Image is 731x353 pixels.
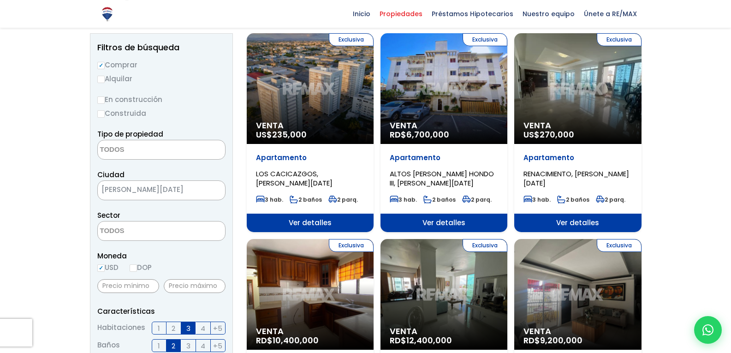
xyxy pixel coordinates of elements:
[97,170,125,179] span: Ciudad
[98,221,187,241] textarea: Search
[390,121,498,130] span: Venta
[97,73,226,84] label: Alquilar
[375,7,427,21] span: Propiedades
[97,96,105,104] input: En construcción
[348,7,375,21] span: Inicio
[390,153,498,162] p: Apartamento
[329,239,374,252] span: Exclusiva
[99,6,115,22] img: Logo de REMAX
[380,33,507,232] a: Exclusiva Venta RD$6,700,000 Apartamento ALTOS [PERSON_NAME] HONDO III, [PERSON_NAME][DATE] 3 hab...
[201,323,205,334] span: 4
[427,7,518,21] span: Préstamos Hipotecarios
[256,196,283,203] span: 3 hab.
[211,186,216,195] span: ×
[390,335,452,346] span: RD$
[97,262,119,273] label: USD
[579,7,642,21] span: Únete a RE/MAX
[406,129,449,140] span: 6,700,000
[272,129,307,140] span: 235,000
[97,339,120,352] span: Baños
[186,340,190,352] span: 3
[523,169,629,188] span: RENACIMIENTO, [PERSON_NAME][DATE]
[256,327,364,336] span: Venta
[597,33,642,46] span: Exclusiva
[540,335,582,346] span: 9,200,000
[390,327,498,336] span: Venta
[518,7,579,21] span: Nuestro equipo
[247,33,374,232] a: Exclusiva Venta US$235,000 Apartamento LOS CACICAZGOS, [PERSON_NAME][DATE] 3 hab. 2 baños 2 parq....
[158,323,160,334] span: 1
[523,153,632,162] p: Apartamento
[97,43,226,52] h2: Filtros de búsqueda
[97,129,163,139] span: Tipo de propiedad
[256,153,364,162] p: Apartamento
[97,62,105,69] input: Comprar
[256,121,364,130] span: Venta
[97,76,105,83] input: Alquilar
[256,335,319,346] span: RD$
[256,169,333,188] span: LOS CACICAZGOS, [PERSON_NAME][DATE]
[97,322,145,335] span: Habitaciones
[523,129,574,140] span: US$
[97,264,105,272] input: USD
[247,214,374,232] span: Ver detalles
[597,239,642,252] span: Exclusiva
[329,33,374,46] span: Exclusiva
[290,196,322,203] span: 2 baños
[97,250,226,262] span: Moneda
[540,129,574,140] span: 270,000
[97,108,226,119] label: Construida
[256,129,307,140] span: US$
[172,340,175,352] span: 2
[523,196,551,203] span: 3 hab.
[201,340,205,352] span: 4
[463,33,507,46] span: Exclusiva
[164,279,226,293] input: Precio máximo
[98,183,202,196] span: SANTO DOMINGO DE GUZMÁN
[462,196,492,203] span: 2 parq.
[186,323,190,334] span: 3
[523,335,582,346] span: RD$
[390,169,494,188] span: ALTOS [PERSON_NAME] HONDO III, [PERSON_NAME][DATE]
[97,279,159,293] input: Precio mínimo
[328,196,358,203] span: 2 parq.
[130,262,152,273] label: DOP
[213,340,222,352] span: +5
[523,327,632,336] span: Venta
[514,214,641,232] span: Ver detalles
[557,196,589,203] span: 2 baños
[380,214,507,232] span: Ver detalles
[97,180,226,200] span: SANTO DOMINGO DE GUZMÁN
[97,305,226,317] p: Características
[423,196,456,203] span: 2 baños
[97,94,226,105] label: En construcción
[514,33,641,232] a: Exclusiva Venta US$270,000 Apartamento RENACIMIENTO, [PERSON_NAME][DATE] 3 hab. 2 baños 2 parq. V...
[596,196,625,203] span: 2 parq.
[202,183,216,198] button: Remove all items
[213,323,222,334] span: +5
[97,110,105,118] input: Construida
[523,121,632,130] span: Venta
[97,210,120,220] span: Sector
[406,335,452,346] span: 12,400,000
[172,323,175,334] span: 2
[390,129,449,140] span: RD$
[97,59,226,71] label: Comprar
[98,140,187,160] textarea: Search
[273,335,319,346] span: 10,400,000
[158,340,160,352] span: 1
[390,196,417,203] span: 3 hab.
[130,264,137,272] input: DOP
[463,239,507,252] span: Exclusiva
